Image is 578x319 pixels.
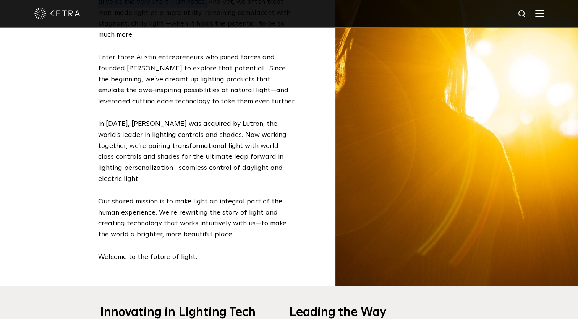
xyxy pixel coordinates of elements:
p: Welcome to the future of light. [98,252,297,263]
img: ketra-logo-2019-white [34,8,80,19]
img: Hamburger%20Nav.svg [535,10,544,17]
p: Enter three Austin entrepreneurs who joined forces and founded [PERSON_NAME] to explore that pote... [98,52,297,107]
p: In [DATE], [PERSON_NAME] was acquired by Lutron, the world’s leader in lighting controls and shad... [98,119,297,185]
p: Our shared mission is to make light an integral part of the human experience. We’re rewriting the... [98,196,297,240]
img: search icon [518,10,527,19]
